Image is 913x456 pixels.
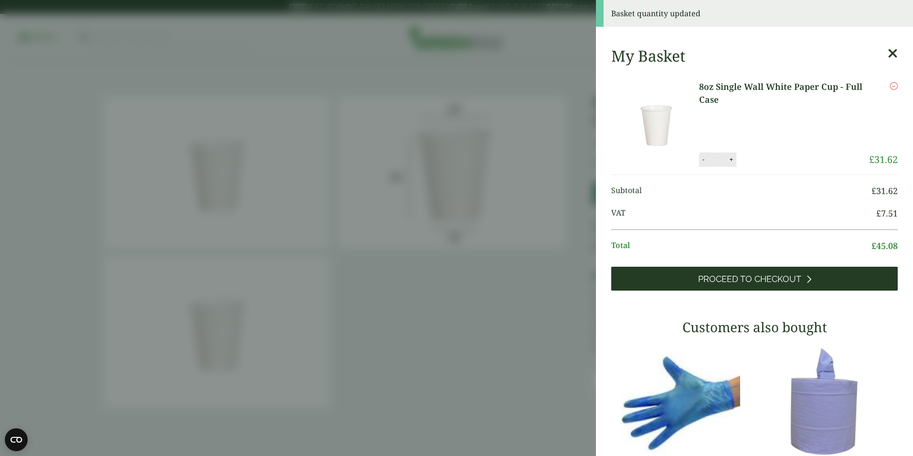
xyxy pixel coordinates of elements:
[5,428,28,451] button: Open CMP widget
[611,239,871,252] span: Total
[611,47,685,65] h2: My Basket
[869,153,874,166] span: £
[699,80,869,106] a: 8oz Single Wall White Paper Cup - Full Case
[611,267,898,291] a: Proceed to Checkout
[613,80,699,166] img: 8oz Single Wall White Paper Cup-Full Case of-0
[726,155,736,163] button: +
[611,185,871,197] span: Subtotal
[871,185,876,196] span: £
[698,274,801,284] span: Proceed to Checkout
[700,155,707,163] button: -
[890,80,898,92] a: Remove this item
[871,185,898,196] bdi: 31.62
[611,207,876,220] span: VAT
[869,153,898,166] bdi: 31.62
[876,207,881,219] span: £
[871,240,898,251] bdi: 45.08
[611,319,898,336] h3: Customers also bought
[876,207,898,219] bdi: 7.51
[871,240,876,251] span: £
